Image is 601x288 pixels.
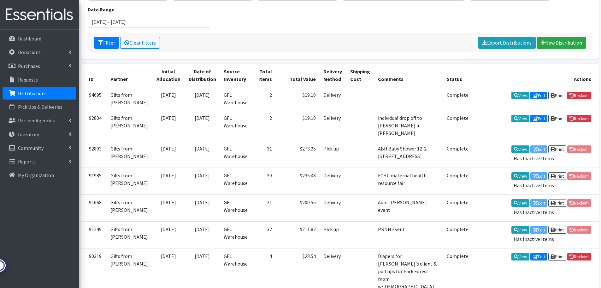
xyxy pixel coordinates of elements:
td: 92803 [81,141,107,168]
td: [DATE] [185,194,220,221]
a: View [511,145,529,153]
a: Donations [3,46,76,58]
p: Dashboard [18,35,41,42]
td: $235.48 [276,168,320,194]
p: Purchases [18,63,40,69]
td: FCHC maternal health resource fair [374,168,443,194]
th: Partner [107,64,152,87]
div: Has Inactive Items [478,181,590,189]
input: January 1, 2011 - December 31, 2011 [88,16,210,28]
td: Complete [443,141,472,168]
div: Has Inactive Items [478,155,590,162]
th: Initial Allocation [152,64,185,87]
p: Distributions [18,90,47,96]
td: Complete [443,110,472,141]
td: PRNN Event [374,221,443,248]
a: Distributions [3,87,76,100]
td: Delivery [320,110,346,141]
td: GFL Warehouse [220,110,252,141]
td: individual drop off to [PERSON_NAME] in [PERSON_NAME] [374,110,443,141]
td: Gifts from [PERSON_NAME] [107,110,152,141]
a: Community [3,142,76,154]
a: View [511,199,529,207]
a: Clear Filters [120,37,160,49]
th: Delivery Method [320,64,346,87]
p: Community [18,145,44,151]
a: Print [548,145,566,153]
a: Edit [530,92,547,99]
td: [DATE] [185,87,220,110]
td: [DATE] [152,87,185,110]
td: [DATE] [152,194,185,221]
p: My Organization [18,172,54,178]
td: 2 [252,110,276,141]
td: $19.10 [276,87,320,110]
td: Complete [443,221,472,248]
a: Pick Ups & Deliveries [3,101,76,113]
th: Comments [374,64,443,87]
td: 91249 [81,221,107,248]
a: Dashboard [3,32,76,45]
td: 2 [252,87,276,110]
th: Source Inventory [220,64,252,87]
td: 91668 [81,194,107,221]
a: Reclaim [567,253,591,260]
a: View [511,253,529,260]
a: View [511,92,529,99]
td: GFL Warehouse [220,141,252,168]
td: Gifts from [PERSON_NAME] [107,87,152,110]
th: Actions [473,64,599,87]
a: Inventory [3,128,76,141]
a: Print [548,253,566,260]
p: Pick Ups & Deliveries [18,104,62,110]
th: ID [81,64,107,87]
td: Delivery [320,194,346,221]
td: [DATE] [152,110,185,141]
td: [DATE] [152,221,185,248]
td: Complete [443,194,472,221]
label: Date Range [88,6,115,13]
a: Partner Agencies [3,114,76,127]
td: Gifts from [PERSON_NAME] [107,141,152,168]
a: Print [548,226,566,234]
td: Delivery [320,87,346,110]
div: Has Inactive Items [478,208,590,216]
td: GFL Warehouse [220,87,252,110]
th: Total Items [252,64,276,87]
p: Partner Agencies [18,117,55,124]
td: Gifts from [PERSON_NAME] [107,221,152,248]
td: 92804 [81,110,107,141]
td: Delivery [320,168,346,194]
th: Date of Distribution [185,64,220,87]
a: Edit [530,115,547,122]
a: View [511,226,529,234]
td: $19.10 [276,110,320,141]
th: Shipping Cost [346,64,374,87]
td: [DATE] [152,141,185,168]
a: Reclaim [567,115,591,122]
p: Requests [18,77,38,83]
div: Has Inactive Items [478,235,590,243]
a: New Distribution [537,37,586,49]
a: Purchases [3,60,76,72]
a: Requests [3,73,76,86]
td: Gifts from [PERSON_NAME] [107,194,152,221]
td: $200.55 [276,194,320,221]
td: [DATE] [152,168,185,194]
td: [DATE] [185,141,220,168]
a: View [511,115,529,122]
td: 21 [252,194,276,221]
td: Complete [443,168,472,194]
td: ABH Baby Shower 12-2 [STREET_ADDRESS] [374,141,443,168]
td: 32 [252,221,276,248]
td: GFL Warehouse [220,221,252,248]
td: [DATE] [185,110,220,141]
td: GFL Warehouse [220,194,252,221]
td: 94695 [81,87,107,110]
td: [DATE] [185,221,220,248]
p: Donations [18,49,41,55]
td: Complete [443,87,472,110]
td: Pick up [320,221,346,248]
a: Reclaim [567,92,591,99]
a: Print [548,199,566,207]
